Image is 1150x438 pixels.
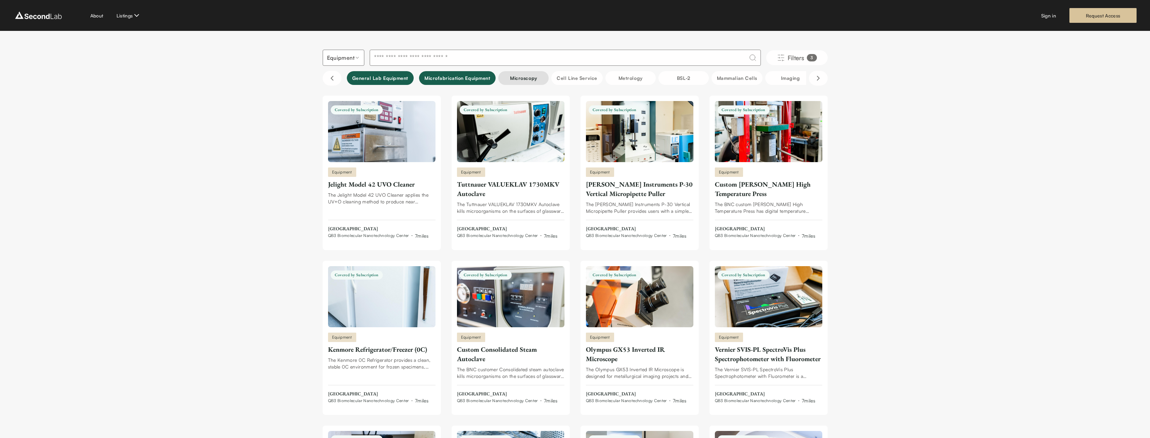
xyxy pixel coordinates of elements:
[328,357,435,370] div: The Kenmore 0C Refrigerator provides a clean, stable 0C environment for frozen specimens, reagent...
[807,54,817,61] div: 3
[419,71,496,85] button: Microfabrication Equipment
[586,266,693,404] a: Olympus GX53 Inverted IR MicroscopeCovered by SubscriptionEquipmentOlympus GX53 Inverted IR Micro...
[605,71,656,85] button: Metrology
[586,398,667,403] span: QB3 Biomolecular Nanotechnology Center
[715,366,822,380] div: The Vernier SVIS-PL SpectroVis Plus Spectrophotometer with Fluorometer is a portable, visible to ...
[347,71,414,85] button: General Lab equipment
[802,232,815,239] div: 7 miles
[457,266,564,327] img: Custom Consolidated Steam Autoclave
[715,266,822,404] a: Vernier SVIS-PL SpectroVis Plus Spectrophotometer with FluorometerCovered by SubscriptionEquipmen...
[586,266,693,327] img: Olympus GX53 Inverted IR Microscope
[715,201,822,214] div: The BNC custom [PERSON_NAME] High Temperature Press has digital temperature controls and are suit...
[715,180,822,198] div: Custom [PERSON_NAME] High Temperature Press
[90,12,103,19] a: About
[586,226,686,232] span: [GEOGRAPHIC_DATA]
[117,11,141,19] button: Listings
[457,398,538,403] span: QB3 Biomolecular Nanotechnology Center
[457,366,564,380] div: The BNC customer Consolidated steam autoclave kills microorganisms on the surfaces of glassware a...
[457,233,538,238] span: QB3 Biomolecular Nanotechnology Center
[415,232,428,239] div: 7 miles
[498,71,549,85] button: Microscopy
[765,71,816,85] button: Imaging
[715,266,822,327] img: Vernier SVIS-PL SpectroVis Plus Spectrophotometer with Fluorometer
[1041,12,1056,19] a: Sign in
[460,271,512,280] span: Covered by Subscription
[328,192,435,205] div: The Jelight Model 42 UVO Cleaner applies the UV+O cleaning method to produce near atomically clea...
[673,232,686,239] div: 7 miles
[586,180,693,198] div: [PERSON_NAME] Instruments P-30 Vertical Micropipette Puller
[586,391,686,397] span: [GEOGRAPHIC_DATA]
[323,50,365,66] button: Select listing type
[590,334,610,340] span: Equipment
[718,105,770,114] span: Covered by Subscription
[331,105,383,114] span: Covered by Subscription
[457,391,557,397] span: [GEOGRAPHIC_DATA]
[586,366,693,380] div: The Olympus GX53 Inverted IR Microscope is designed for metallurgical imaging projects and produc...
[415,397,428,404] div: 7 miles
[323,71,341,86] button: Scroll left
[332,169,352,175] span: Equipment
[331,271,383,280] span: Covered by Subscription
[715,345,822,363] div: Vernier SVIS-PL SpectroVis Plus Spectrophotometer with Fluorometer
[586,233,667,238] span: QB3 Biomolecular Nanotechnology Center
[809,71,828,86] button: Scroll right
[589,271,641,280] span: Covered by Subscription
[328,391,428,397] span: [GEOGRAPHIC_DATA]
[328,226,428,232] span: [GEOGRAPHIC_DATA]
[719,334,739,340] span: Equipment
[589,105,641,114] span: Covered by Subscription
[673,397,686,404] div: 7 miles
[715,226,815,232] span: [GEOGRAPHIC_DATA]
[461,334,481,340] span: Equipment
[328,345,435,354] div: Kenmore Refrigerator/Freezer (0C)
[544,232,557,239] div: 7 miles
[590,169,610,175] span: Equipment
[13,10,63,21] img: logo
[658,71,709,85] button: BSL-2
[328,180,435,189] div: Jelight Model 42 UVO Cleaner
[457,101,564,162] img: Tuttnauer VALUEKLAV 1730MKV Autoclave
[461,169,481,175] span: Equipment
[788,53,804,62] span: Filters
[719,169,739,175] span: Equipment
[1069,8,1137,23] a: Request Access
[715,101,822,162] img: Custom Carver High Temperature Press
[457,345,564,363] div: Custom Consolidated Steam Autoclave
[544,397,557,404] div: 7 miles
[718,271,770,280] span: Covered by Subscription
[328,266,435,404] a: Kenmore Refrigerator/Freezer (0C)Covered by SubscriptionEquipmentKenmore Refrigerator/Freezer (0C...
[460,105,512,114] span: Covered by Subscription
[457,101,564,239] a: Tuttnauer VALUEKLAV 1730MKV AutoclaveCovered by SubscriptionEquipmentTuttnauer VALUEKLAV 1730MKV ...
[711,71,763,85] button: Mammalian Cells
[328,233,409,238] span: QB3 Biomolecular Nanotechnology Center
[328,101,435,239] a: Jelight Model 42 UVO CleanerCovered by SubscriptionEquipmentJelight Model 42 UVO CleanerThe Jelig...
[332,334,352,340] span: Equipment
[715,391,815,397] span: [GEOGRAPHIC_DATA]
[586,201,693,214] div: The [PERSON_NAME] Instruments P-30 Vertical Micropipette Puller provides users with a simple, eff...
[328,101,435,162] img: Jelight Model 42 UVO Cleaner
[715,398,796,403] span: QB3 Biomolecular Nanotechnology Center
[457,180,564,198] div: Tuttnauer VALUEKLAV 1730MKV Autoclave
[457,266,564,404] a: Custom Consolidated Steam AutoclaveCovered by SubscriptionEquipmentCustom Consolidated Steam Auto...
[766,50,828,65] button: Filters
[328,266,435,327] img: Kenmore Refrigerator/Freezer (0C)
[715,233,796,238] span: QB3 Biomolecular Nanotechnology Center
[586,101,693,239] a: Sutter Instruments P-30 Vertical Micropipette PullerCovered by SubscriptionEquipment[PERSON_NAME]...
[457,226,557,232] span: [GEOGRAPHIC_DATA]
[586,345,693,363] div: Olympus GX53 Inverted IR Microscope
[586,101,693,162] img: Sutter Instruments P-30 Vertical Micropipette Puller
[802,397,815,404] div: 7 miles
[715,101,822,239] a: Custom Carver High Temperature PressCovered by SubscriptionEquipmentCustom [PERSON_NAME] High Tem...
[551,71,602,85] button: Cell line service
[457,201,564,214] div: The Tuttnauer VALUEKLAV 1730MKV Autoclave kills microorganisms on the surfaces of glassware and i...
[328,398,409,403] span: QB3 Biomolecular Nanotechnology Center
